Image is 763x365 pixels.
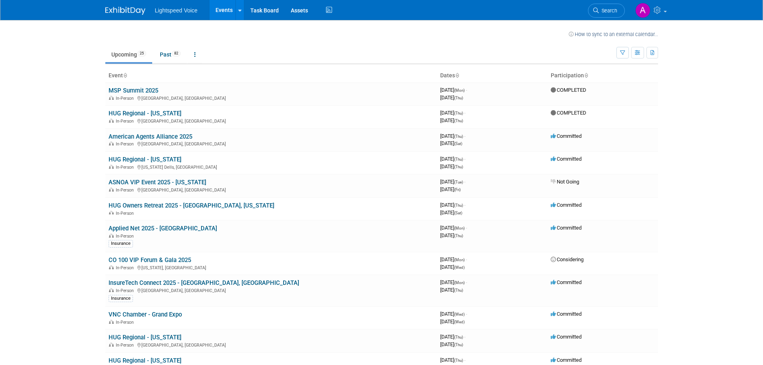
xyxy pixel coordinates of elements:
[440,156,465,162] span: [DATE]
[137,50,146,56] span: 25
[109,110,181,117] a: HUG Regional - [US_STATE]
[440,256,467,262] span: [DATE]
[454,141,462,146] span: (Sat)
[440,225,467,231] span: [DATE]
[109,341,434,348] div: [GEOGRAPHIC_DATA], [GEOGRAPHIC_DATA]
[464,334,465,340] span: -
[454,226,465,230] span: (Mon)
[109,163,434,170] div: [US_STATE] Dells, [GEOGRAPHIC_DATA]
[454,211,462,215] span: (Sat)
[109,287,434,293] div: [GEOGRAPHIC_DATA], [GEOGRAPHIC_DATA]
[109,288,114,292] img: In-Person Event
[599,8,617,14] span: Search
[109,357,181,364] a: HUG Regional - [US_STATE]
[116,265,136,270] span: In-Person
[551,110,586,116] span: COMPLETED
[551,311,582,317] span: Committed
[109,186,434,193] div: [GEOGRAPHIC_DATA], [GEOGRAPHIC_DATA]
[109,295,133,302] div: Insurance
[440,202,465,208] span: [DATE]
[109,87,158,94] a: MSP Summit 2025
[116,288,136,293] span: In-Person
[440,140,462,146] span: [DATE]
[109,140,434,147] div: [GEOGRAPHIC_DATA], [GEOGRAPHIC_DATA]
[440,117,463,123] span: [DATE]
[109,96,114,100] img: In-Person Event
[551,133,582,139] span: Committed
[551,256,584,262] span: Considering
[569,31,658,37] a: How to sync to an external calendar...
[109,256,191,264] a: CO 100 VIP Forum & Gala 2025
[440,319,465,325] span: [DATE]
[440,179,465,185] span: [DATE]
[454,358,463,363] span: (Thu)
[109,95,434,101] div: [GEOGRAPHIC_DATA], [GEOGRAPHIC_DATA]
[109,225,217,232] a: Applied Net 2025 - [GEOGRAPHIC_DATA]
[105,69,437,83] th: Event
[116,141,136,147] span: In-Person
[588,4,625,18] a: Search
[109,133,192,140] a: American Agents Alliance 2025
[454,203,463,208] span: (Thu)
[464,357,465,363] span: -
[454,258,465,262] span: (Mon)
[466,311,467,317] span: -
[454,111,463,115] span: (Thu)
[109,240,133,247] div: Insurance
[454,265,465,270] span: (Wed)
[155,7,198,14] span: Lightspeed Voice
[551,179,579,185] span: Not Going
[440,186,461,192] span: [DATE]
[109,141,114,145] img: In-Person Event
[116,96,136,101] span: In-Person
[123,72,127,79] a: Sort by Event Name
[551,87,586,93] span: COMPLETED
[109,343,114,347] img: In-Person Event
[454,96,463,100] span: (Thu)
[440,311,467,317] span: [DATE]
[548,69,658,83] th: Participation
[116,343,136,348] span: In-Person
[635,3,650,18] img: Andrew Chlebina
[454,119,463,123] span: (Thu)
[454,280,465,285] span: (Mon)
[116,211,136,216] span: In-Person
[109,279,299,286] a: InsureTech Connect 2025 - [GEOGRAPHIC_DATA], [GEOGRAPHIC_DATA]
[116,234,136,239] span: In-Person
[466,256,467,262] span: -
[454,312,465,317] span: (Wed)
[440,210,462,216] span: [DATE]
[551,334,582,340] span: Committed
[437,69,548,83] th: Dates
[584,72,588,79] a: Sort by Participation Type
[154,47,187,62] a: Past82
[454,165,463,169] span: (Thu)
[440,287,463,293] span: [DATE]
[109,179,206,186] a: ASNOA VIP Event 2025 - [US_STATE]
[454,343,463,347] span: (Thu)
[440,334,465,340] span: [DATE]
[109,156,181,163] a: HUG Regional - [US_STATE]
[440,87,467,93] span: [DATE]
[440,264,465,270] span: [DATE]
[440,357,465,363] span: [DATE]
[109,320,114,324] img: In-Person Event
[454,320,465,324] span: (Wed)
[551,225,582,231] span: Committed
[464,179,465,185] span: -
[116,165,136,170] span: In-Person
[109,211,114,215] img: In-Person Event
[464,133,465,139] span: -
[551,202,582,208] span: Committed
[464,110,465,116] span: -
[464,156,465,162] span: -
[466,87,467,93] span: -
[466,225,467,231] span: -
[109,117,434,124] div: [GEOGRAPHIC_DATA], [GEOGRAPHIC_DATA]
[440,341,463,347] span: [DATE]
[551,357,582,363] span: Committed
[440,133,465,139] span: [DATE]
[109,234,114,238] img: In-Person Event
[109,202,274,209] a: HUG Owners Retreat 2025 - [GEOGRAPHIC_DATA], [US_STATE]
[116,320,136,325] span: In-Person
